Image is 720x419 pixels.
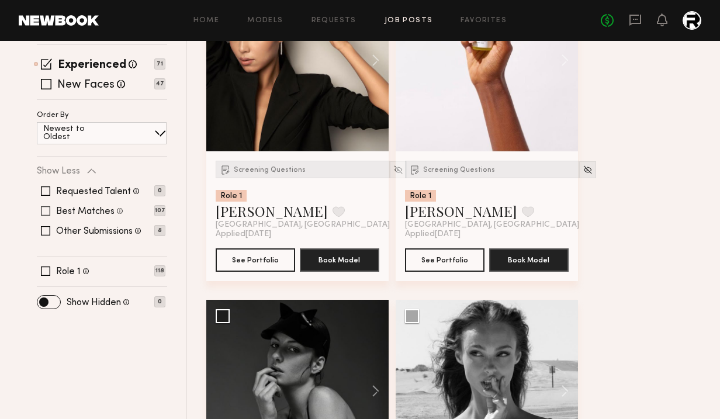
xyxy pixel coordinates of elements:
[393,165,403,175] img: Unhide Model
[154,78,165,89] p: 47
[405,220,579,230] span: [GEOGRAPHIC_DATA], [GEOGRAPHIC_DATA]
[154,265,165,276] p: 118
[405,190,436,202] div: Role 1
[300,254,379,264] a: Book Model
[56,207,115,216] label: Best Matches
[405,230,569,239] div: Applied [DATE]
[405,202,517,220] a: [PERSON_NAME]
[300,248,379,272] button: Book Model
[234,167,306,174] span: Screening Questions
[216,190,247,202] div: Role 1
[216,248,295,272] button: See Portfolio
[154,205,165,216] p: 107
[57,79,115,91] label: New Faces
[154,296,165,307] p: 0
[216,230,379,239] div: Applied [DATE]
[67,298,121,307] label: Show Hidden
[461,17,507,25] a: Favorites
[423,167,495,174] span: Screening Questions
[56,187,131,196] label: Requested Talent
[311,17,356,25] a: Requests
[43,125,113,141] p: Newest to Oldest
[489,248,569,272] button: Book Model
[216,220,390,230] span: [GEOGRAPHIC_DATA], [GEOGRAPHIC_DATA]
[154,58,165,70] p: 71
[154,225,165,236] p: 8
[58,60,126,71] label: Experienced
[220,164,231,175] img: Submission Icon
[37,112,69,119] p: Order By
[216,202,328,220] a: [PERSON_NAME]
[409,164,421,175] img: Submission Icon
[247,17,283,25] a: Models
[56,227,133,236] label: Other Submissions
[193,17,220,25] a: Home
[385,17,433,25] a: Job Posts
[405,248,484,272] button: See Portfolio
[37,167,80,176] p: Show Less
[56,267,81,276] label: Role 1
[583,165,593,175] img: Unhide Model
[489,254,569,264] a: Book Model
[154,185,165,196] p: 0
